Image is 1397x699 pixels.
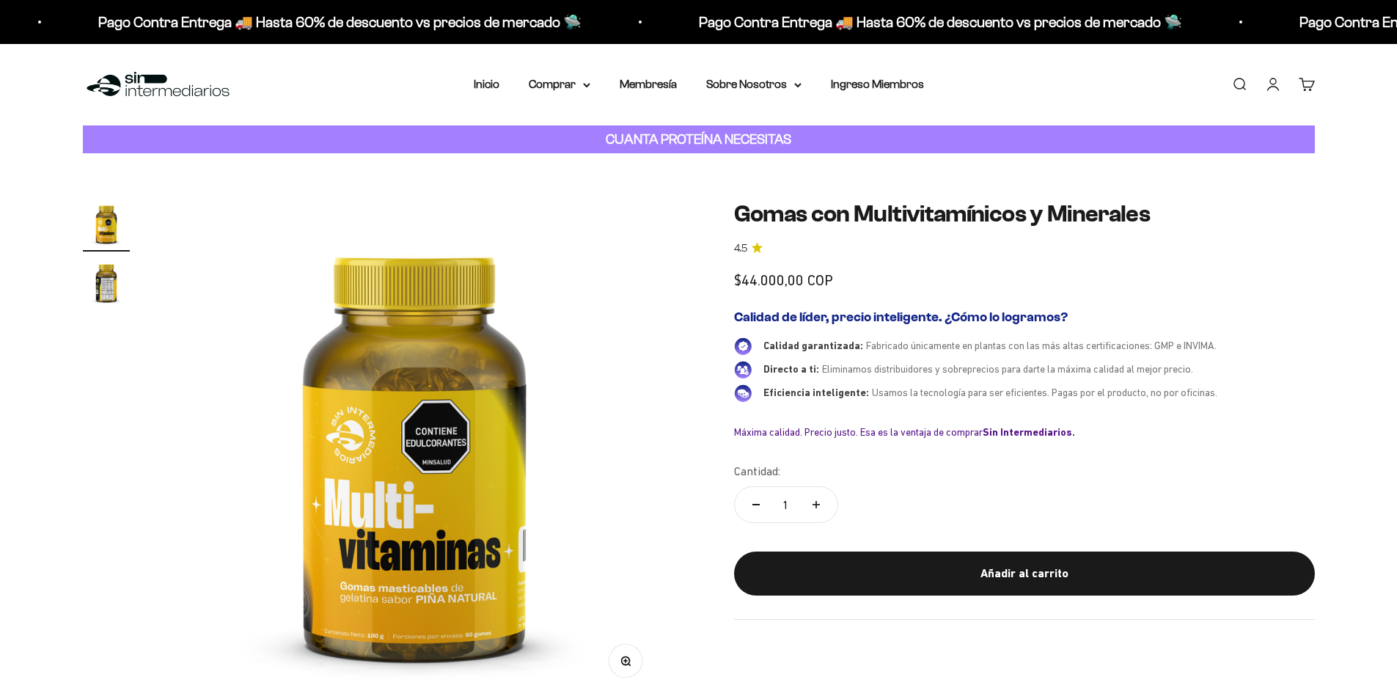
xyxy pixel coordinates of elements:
[696,10,1179,34] p: Pago Contra Entrega 🚚 Hasta 60% de descuento vs precios de mercado 🛸
[95,10,579,34] p: Pago Contra Entrega 🚚 Hasta 60% de descuento vs precios de mercado 🛸
[734,241,747,257] span: 4.5
[735,487,777,522] button: Reducir cantidad
[83,200,130,247] img: Gomas con Multivitamínicos y Minerales
[763,363,819,375] span: Directo a ti:
[734,200,1315,228] h1: Gomas con Multivitamínicos y Minerales
[734,384,752,402] img: Eficiencia inteligente
[734,425,1315,439] div: Máxima calidad. Precio justo. Esa es la ventaja de comprar
[474,78,499,90] a: Inicio
[734,361,752,378] img: Directo a ti
[83,259,130,310] button: Ir al artículo 2
[795,487,837,522] button: Aumentar cantidad
[763,387,869,398] span: Eficiencia inteligente:
[706,75,802,94] summary: Sobre Nosotros
[83,259,130,306] img: Gomas con Multivitamínicos y Minerales
[620,78,677,90] a: Membresía
[529,75,590,94] summary: Comprar
[831,78,924,90] a: Ingreso Miembros
[83,200,130,252] button: Ir al artículo 1
[734,462,780,481] label: Cantidad:
[734,241,1315,257] a: 4.54.5 de 5.0 estrellas
[165,200,664,699] img: Gomas con Multivitamínicos y Minerales
[606,131,791,147] strong: CUANTA PROTEÍNA NECESITAS
[734,268,833,292] sale-price: $44.000,00 COP
[822,363,1193,375] span: Eliminamos distribuidores y sobreprecios para darte la máxima calidad al mejor precio.
[734,310,1315,326] h2: Calidad de líder, precio inteligente. ¿Cómo lo logramos?
[734,337,752,355] img: Calidad garantizada
[763,564,1286,583] div: Añadir al carrito
[866,340,1217,351] span: Fabricado únicamente en plantas con las más altas certificaciones: GMP e INVIMA.
[763,340,863,351] span: Calidad garantizada:
[734,552,1315,596] button: Añadir al carrito
[872,387,1217,398] span: Usamos la tecnología para ser eficientes. Pagas por el producto, no por oficinas.
[983,426,1075,438] b: Sin Intermediarios.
